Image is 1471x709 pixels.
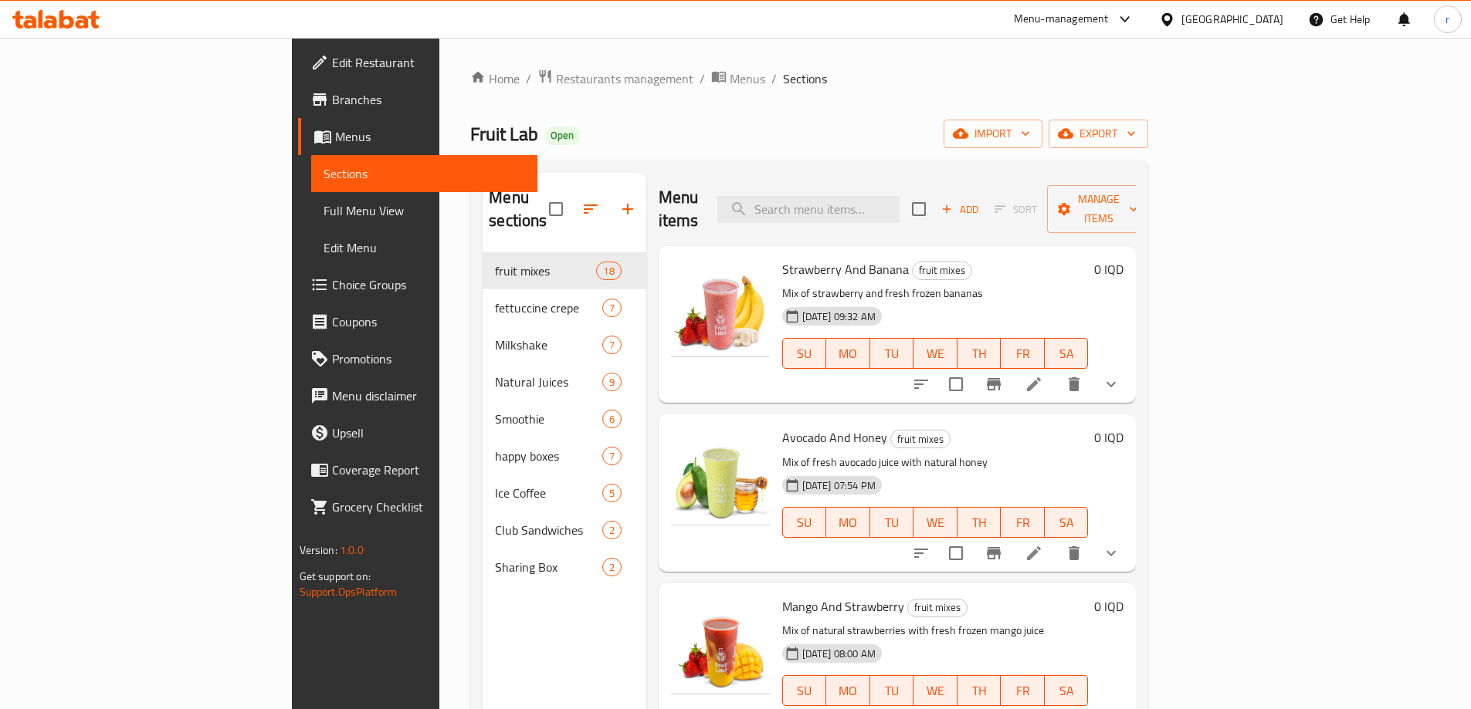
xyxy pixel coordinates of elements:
span: 7 [603,449,621,464]
span: 5 [603,486,621,501]
div: Milkshake7 [483,326,646,363]
a: Choice Groups [298,266,537,303]
div: items [602,558,622,576]
div: items [602,484,622,502]
span: Select section first [985,198,1047,221]
button: import [944,120,1042,148]
a: Menu disclaimer [298,377,537,414]
div: fettuccine crepe7 [483,289,646,326]
span: Select all sections [540,193,572,225]
span: TU [876,511,908,534]
button: WE [913,338,958,369]
span: fruit mixes [913,262,971,279]
button: SA [1045,507,1089,538]
button: SU [782,338,826,369]
button: Branch-specific-item [975,366,1012,403]
button: TU [870,507,914,538]
p: Mix of natural strawberries with fresh frozen mango juice [782,621,1089,640]
div: fruit mixes [912,262,972,280]
button: FR [1001,338,1045,369]
div: items [602,299,622,317]
span: Sections [324,164,525,183]
span: Full Menu View [324,201,525,220]
button: MO [826,507,870,538]
div: items [602,336,622,354]
button: TU [870,338,914,369]
span: Upsell [332,424,525,442]
div: Smoothie6 [483,400,646,437]
div: fettuccine crepe [495,299,602,317]
a: Coupons [298,303,537,340]
p: Mix of fresh avocado juice with natural honey [782,453,1089,472]
nav: Menu sections [483,246,646,592]
span: MO [832,343,864,365]
button: TU [870,675,914,706]
span: TU [876,680,908,702]
span: WE [920,680,951,702]
a: Sections [311,155,537,192]
svg: Show Choices [1102,544,1120,562]
span: Open [544,129,580,142]
button: Add [935,198,985,221]
span: Coverage Report [332,461,525,479]
span: Menu disclaimer [332,387,525,405]
span: 7 [603,338,621,353]
h6: 0 IQD [1094,258,1124,280]
span: Sharing Box [495,558,602,576]
div: fruit mixes [890,430,951,448]
span: Sort sections [572,191,609,228]
span: MO [832,511,864,534]
button: SA [1045,338,1089,369]
span: 18 [597,264,620,279]
span: fruit mixes [908,599,967,616]
span: Choice Groups [332,275,525,294]
div: happy boxes7 [483,437,646,474]
span: Strawberry And Banana [782,258,909,281]
span: Edit Menu [324,238,525,257]
button: SA [1045,675,1089,706]
button: Add section [609,191,646,228]
span: fruit mixes [495,262,596,280]
a: Menus [711,69,765,89]
span: SA [1051,680,1083,702]
span: Menus [335,127,525,146]
span: Manage items [1059,190,1138,228]
span: r [1446,11,1449,28]
img: Avocado And Honey [671,427,770,525]
h2: Menu items [659,186,699,232]
button: FR [1001,507,1045,538]
span: SA [1051,511,1083,534]
span: Milkshake [495,336,602,354]
button: MO [826,675,870,706]
button: SU [782,675,826,706]
span: import [956,124,1030,143]
button: export [1049,120,1148,148]
button: sort-choices [903,366,940,403]
span: happy boxes [495,447,602,465]
span: 7 [603,301,621,316]
span: FR [1007,511,1039,534]
a: Support.OpsPlatform [300,582,398,602]
button: WE [913,675,958,706]
span: TU [876,343,908,365]
span: Branches [332,90,525,109]
span: 9 [603,375,621,390]
span: Sections [783,69,827,88]
svg: Show Choices [1102,375,1120,393]
span: Menus [730,69,765,88]
span: SU [789,511,820,534]
span: Club Sandwiches [495,521,602,539]
span: export [1061,124,1136,143]
div: items [602,521,622,539]
span: [DATE] 09:32 AM [796,309,882,324]
span: fruit mixes [891,430,950,448]
a: Restaurants management [537,69,693,89]
span: MO [832,680,864,702]
h6: 0 IQD [1094,427,1124,448]
div: Open [544,127,580,145]
span: FR [1007,343,1039,365]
